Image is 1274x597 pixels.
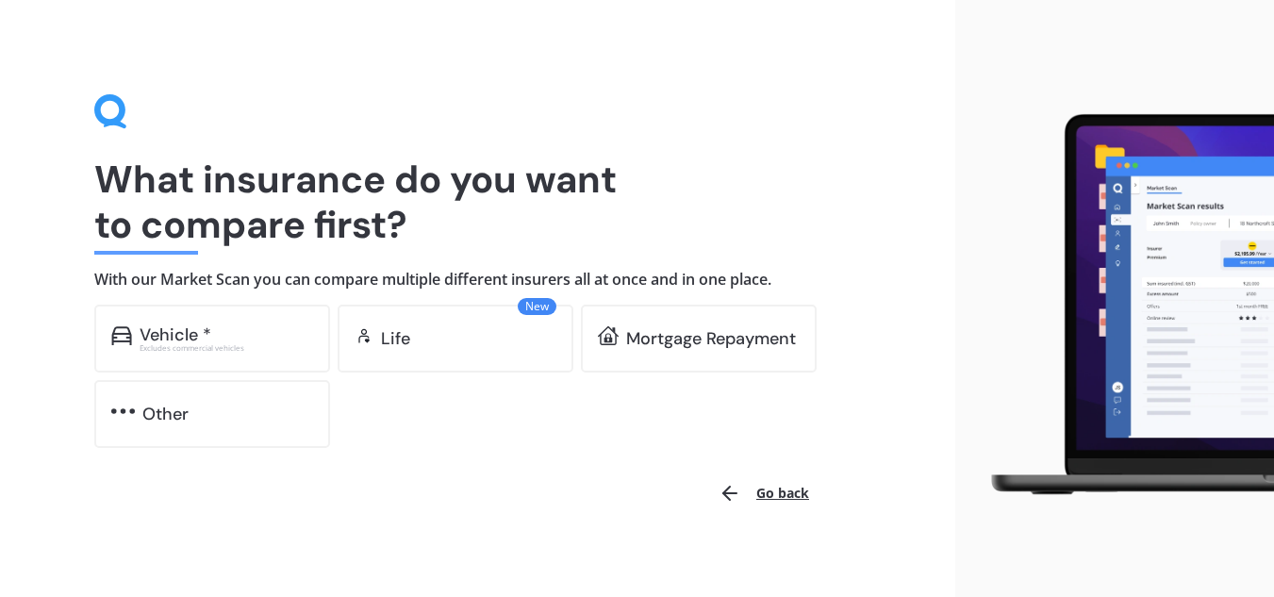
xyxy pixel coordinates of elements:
[970,106,1274,504] img: laptop.webp
[142,405,189,423] div: Other
[140,344,313,352] div: Excludes commercial vehicles
[94,157,861,247] h1: What insurance do you want to compare first?
[94,270,861,290] h4: With our Market Scan you can compare multiple different insurers all at once and in one place.
[111,402,135,421] img: other.81dba5aafe580aa69f38.svg
[355,326,373,345] img: life.f720d6a2d7cdcd3ad642.svg
[518,298,556,315] span: New
[626,329,796,348] div: Mortgage Repayment
[140,325,211,344] div: Vehicle *
[111,326,132,345] img: car.f15378c7a67c060ca3f3.svg
[707,471,820,516] button: Go back
[598,326,619,345] img: mortgage.098ac213e5e1dbe60cc2.svg
[381,329,410,348] div: Life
